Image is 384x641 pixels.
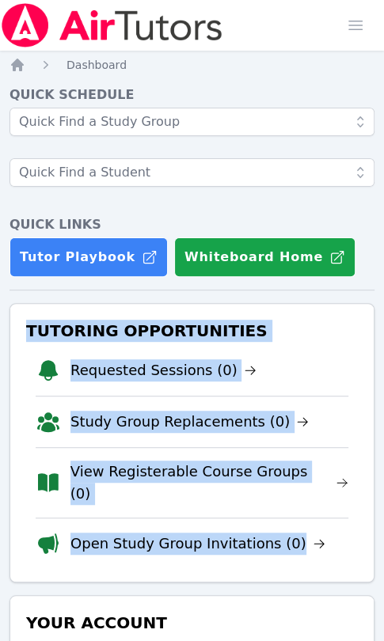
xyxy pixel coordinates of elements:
button: Whiteboard Home [174,237,355,277]
a: Dashboard [67,57,127,73]
h3: Tutoring Opportunities [23,317,361,345]
a: Open Study Group Invitations (0) [70,533,325,555]
a: View Registerable Course Groups (0) [70,461,348,505]
input: Quick Find a Student [10,158,374,187]
a: Tutor Playbook [10,237,168,277]
span: Dashboard [67,59,127,71]
a: Study Group Replacements (0) [70,411,309,433]
a: Requested Sessions (0) [70,359,257,381]
h3: Your Account [23,609,361,637]
h4: Quick Schedule [10,85,374,104]
input: Quick Find a Study Group [10,108,374,136]
nav: Breadcrumb [10,57,374,73]
h4: Quick Links [10,215,374,234]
